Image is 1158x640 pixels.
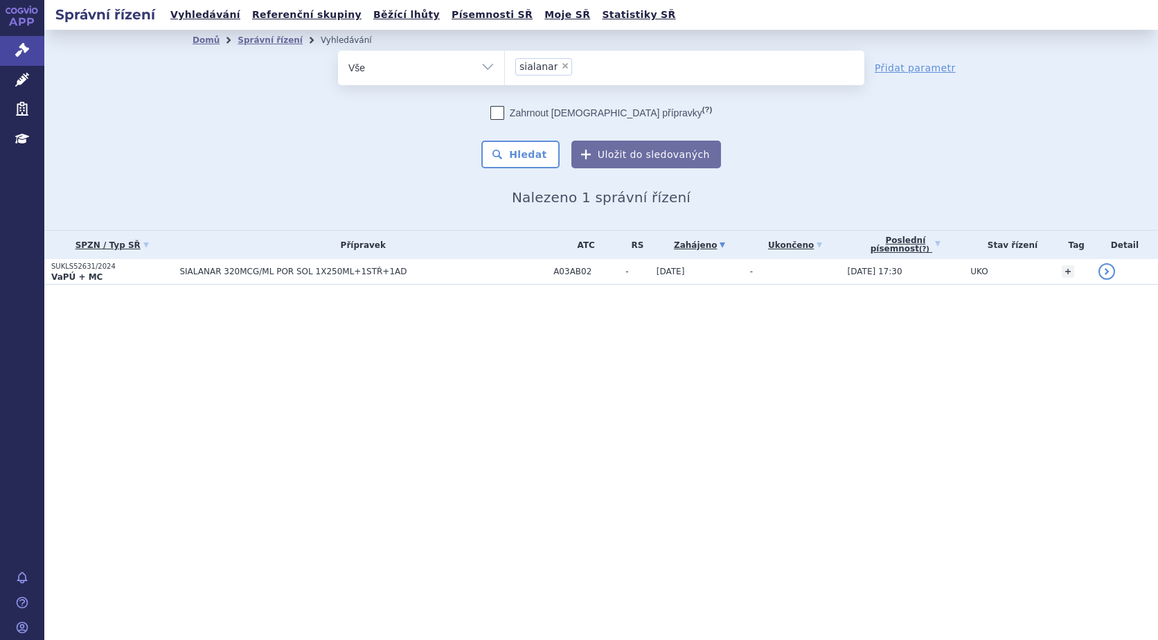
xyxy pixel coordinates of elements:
[618,231,650,259] th: RS
[657,267,685,276] span: [DATE]
[571,141,721,168] button: Uložit do sledovaných
[546,231,618,259] th: ATC
[369,6,444,24] a: Běžící lhůty
[51,272,103,282] strong: VaPÚ + MC
[848,267,902,276] span: [DATE] 17:30
[179,267,526,276] span: SIALANAR 320MCG/ML POR SOL 1X250ML+1STŘ+1AD
[848,231,964,259] a: Poslednípísemnost(?)
[875,61,956,75] a: Přidat parametr
[1098,263,1115,280] a: detail
[193,35,220,45] a: Domů
[238,35,303,45] a: Správní řízení
[321,30,390,51] li: Vyhledávání
[702,105,712,114] abbr: (?)
[512,189,691,206] span: Nalezeno 1 správní řízení
[1062,265,1074,278] a: +
[970,267,988,276] span: UKO
[553,267,618,276] span: A03AB02
[248,6,366,24] a: Referenční skupiny
[447,6,537,24] a: Písemnosti SŘ
[657,235,743,255] a: Zahájeno
[540,6,594,24] a: Moje SŘ
[172,231,546,259] th: Přípravek
[598,6,679,24] a: Statistiky SŘ
[1092,231,1158,259] th: Detail
[51,262,172,272] p: SUKLS52631/2024
[750,267,753,276] span: -
[166,6,244,24] a: Vyhledávání
[490,106,712,120] label: Zahrnout [DEMOGRAPHIC_DATA] přípravky
[51,235,172,255] a: SPZN / Typ SŘ
[576,57,584,75] input: sialanar
[561,62,569,70] span: ×
[625,267,650,276] span: -
[481,141,560,168] button: Hledat
[963,231,1054,259] th: Stav řízení
[750,235,841,255] a: Ukončeno
[919,245,929,254] abbr: (?)
[519,62,558,71] span: sialanar
[1055,231,1092,259] th: Tag
[44,5,166,24] h2: Správní řízení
